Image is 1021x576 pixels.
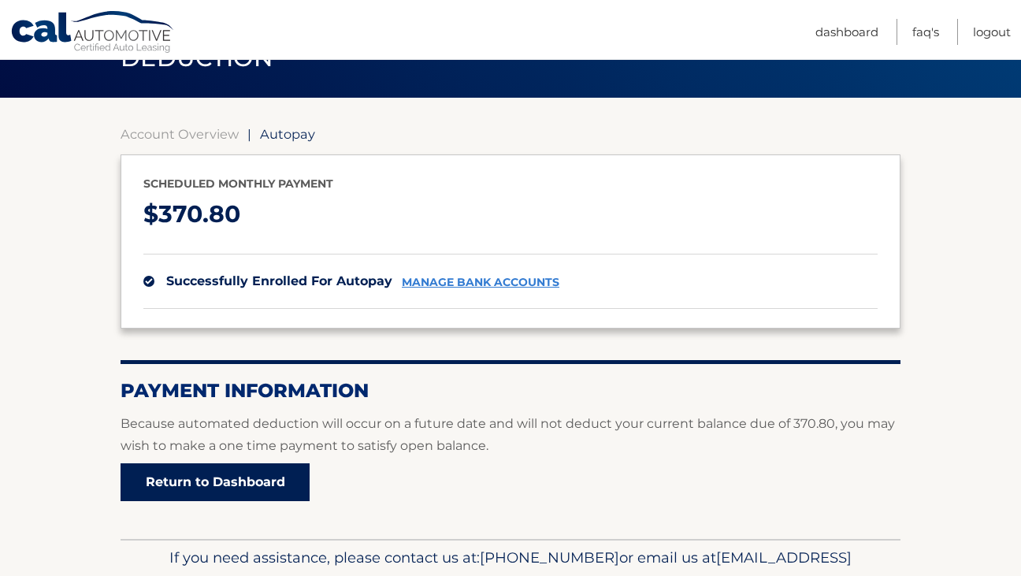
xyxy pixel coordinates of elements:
a: Return to Dashboard [121,463,310,501]
span: | [247,126,251,142]
p: $ [143,194,878,236]
span: successfully enrolled for autopay [166,273,392,288]
a: manage bank accounts [402,276,559,289]
p: Scheduled monthly payment [143,174,878,194]
span: [PHONE_NUMBER] [480,548,619,567]
img: check.svg [143,276,154,287]
a: FAQ's [912,19,939,45]
span: 370.80 [158,199,240,229]
a: Account Overview [121,126,239,142]
a: Dashboard [815,19,878,45]
p: Because automated deduction will occur on a future date and will not deduct your current balance ... [121,413,900,457]
h2: Payment Information [121,379,900,403]
a: Cal Automotive [10,10,176,56]
a: Logout [973,19,1011,45]
span: Autopay [260,126,315,142]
